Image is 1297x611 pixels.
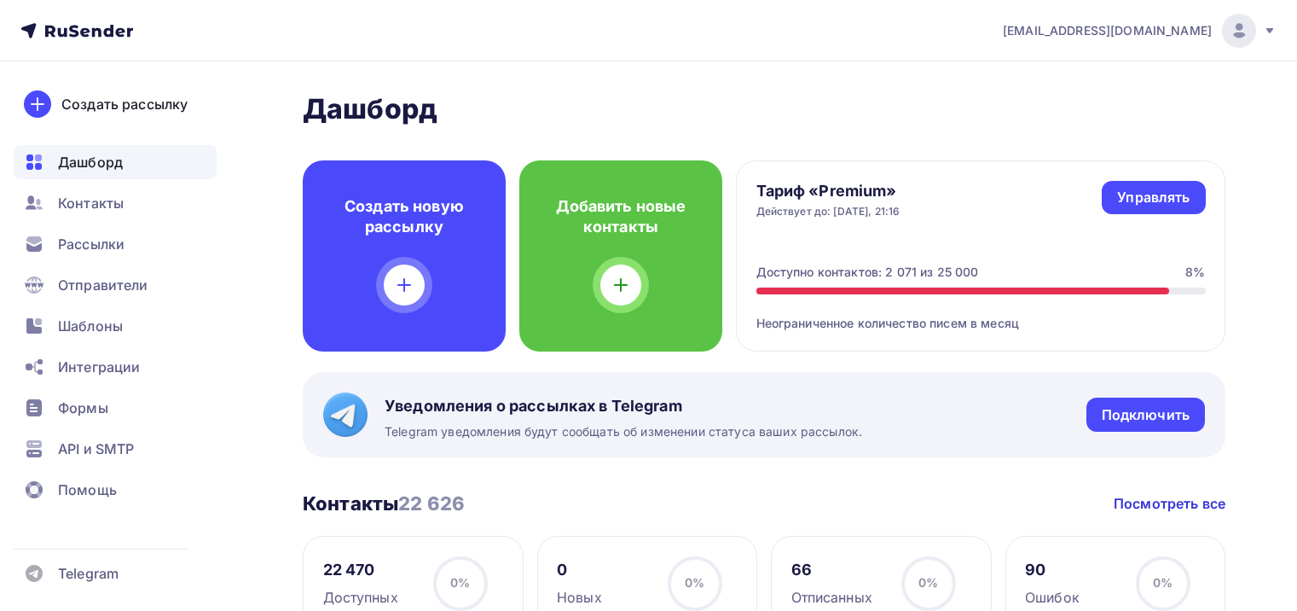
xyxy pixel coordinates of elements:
[61,94,188,114] div: Создать рассылку
[791,587,872,608] div: Отписанных
[58,152,123,172] span: Дашборд
[14,227,217,261] a: Рассылки
[1025,560,1080,580] div: 90
[385,396,862,416] span: Уведомления о рассылках в Telegram
[1102,405,1190,425] div: Подключить
[756,181,900,201] h4: Тариф «Premium»
[756,264,979,281] div: Доступно контактов: 2 071 из 25 000
[58,563,119,584] span: Telegram
[323,560,398,580] div: 22 470
[58,439,134,459] span: API и SMTP
[14,391,217,425] a: Формы
[58,357,140,377] span: Интеграции
[58,398,108,418] span: Формы
[14,268,217,302] a: Отправители
[323,587,398,608] div: Доступных
[385,423,862,440] span: Telegram уведомления будут сообщать об изменении статуса ваших рассылок.
[58,316,123,336] span: Шаблоны
[14,309,217,343] a: Шаблоны
[303,492,465,515] h3: Контакты
[918,575,938,590] span: 0%
[1003,22,1212,39] span: [EMAIL_ADDRESS][DOMAIN_NAME]
[58,480,117,500] span: Помощь
[547,196,695,237] h4: Добавить новые контакты
[756,294,1206,332] div: Неограниченное количество писем в месяц
[1117,188,1190,207] div: Управлять
[1153,575,1173,590] span: 0%
[14,186,217,220] a: Контакты
[1003,14,1277,48] a: [EMAIL_ADDRESS][DOMAIN_NAME]
[303,92,1225,126] h2: Дашборд
[1025,587,1080,608] div: Ошибок
[58,234,124,254] span: Рассылки
[756,205,900,218] div: Действует до: [DATE], 21:16
[557,587,602,608] div: Новых
[1114,493,1225,514] a: Посмотреть все
[58,275,148,295] span: Отправители
[450,575,470,590] span: 0%
[14,145,217,179] a: Дашборд
[1185,264,1205,281] div: 8%
[398,492,465,515] span: 22 626
[791,560,872,580] div: 66
[685,575,704,590] span: 0%
[330,196,478,237] h4: Создать новую рассылку
[58,193,124,213] span: Контакты
[557,560,602,580] div: 0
